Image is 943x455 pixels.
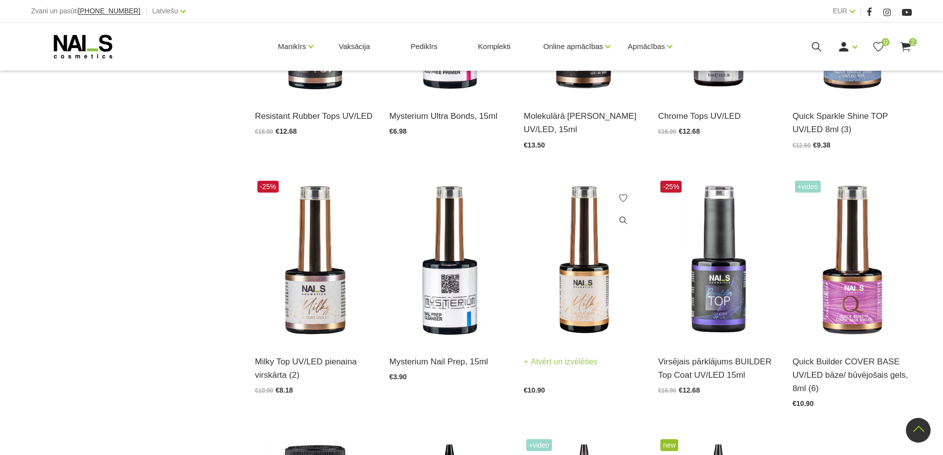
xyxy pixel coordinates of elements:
span: €16.90 [658,387,676,394]
a: Virsējais pārklājums BUILDER Top Coat UV/LED 15ml [658,355,777,382]
span: | [146,5,148,17]
a: Latviešu [152,5,178,17]
a: Pedikīrs [402,23,445,70]
img: Līdzeklis ideāli attauko un atūdeņo dabīgo nagu, pateicoties tam, rodas izteikti laba saķere ar g... [390,178,509,343]
a: Quick Builder COVER BASE UV/LED bāze/ būvējošais gels, 8ml (6) [793,355,912,396]
a: Mysterium Ultra Bonds, 15ml [390,109,509,123]
span: €3.90 [390,373,407,381]
span: €16.90 [255,128,273,135]
a: Vaksācija [331,23,378,70]
span: new [660,439,678,451]
div: Zvani un pasūti [31,5,141,17]
a: Online apmācības [543,27,603,66]
span: €10.90 [255,387,273,394]
a: Mysterium Nail Prep, 15ml [390,355,509,368]
span: €8.18 [276,386,293,394]
span: €12.68 [276,127,297,135]
a: Chrome Tops UV/LED [658,109,777,123]
a: Manikīrs [278,27,306,66]
span: €16.90 [658,128,676,135]
span: €9.38 [813,141,831,149]
span: €10.90 [524,386,545,394]
a: Resistant Rubber Tops UV/LED [255,109,374,123]
span: €12.68 [679,386,700,394]
a: EUR [833,5,847,17]
span: €13.50 [524,141,545,149]
img: Virsējais pārklājums bez lipīgā slāņa ar maskējošu, viegli pienainu efektu. Vidējas konsistences,... [255,178,374,343]
span: -25% [660,181,682,193]
a: Quick Sparkle Shine TOP UV/LED 8ml (3) [793,109,912,136]
a: [PHONE_NUMBER] [78,7,141,15]
span: 0 [882,38,890,46]
span: €12.50 [793,142,811,149]
a: 0 [872,41,885,53]
a: Apmācības [628,27,665,66]
img: Šī brīža iemīlētākais produkts, kas nepieviļ nevienu meistaru.Perfektas noturības kamuflāžas bāze... [793,178,912,343]
span: +Video [795,181,821,193]
span: | [860,5,862,17]
span: 2 [909,38,917,46]
a: 2 [899,41,912,53]
a: Atvērt un izvēlēties [524,355,597,369]
span: €12.68 [679,127,700,135]
a: Molekulārā [PERSON_NAME] UV/LED, 15ml [524,109,643,136]
span: -25% [257,181,279,193]
a: Milky Top UV/LED pienaina virskārta (2) [255,355,374,382]
a: Komplekti [470,23,519,70]
span: +Video [526,439,552,451]
img: Milky Builder Base – pienainas krāsas bāze/gels ar perfektu noturību un lieliskām pašizlīdzināšan... [524,178,643,343]
img: Builder Top virsējais pārklājums bez lipīgā slāņa gellakas/gela pārklājuma izlīdzināšanai un nost... [658,178,777,343]
span: €6.98 [390,127,407,135]
span: €10.90 [793,400,814,407]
